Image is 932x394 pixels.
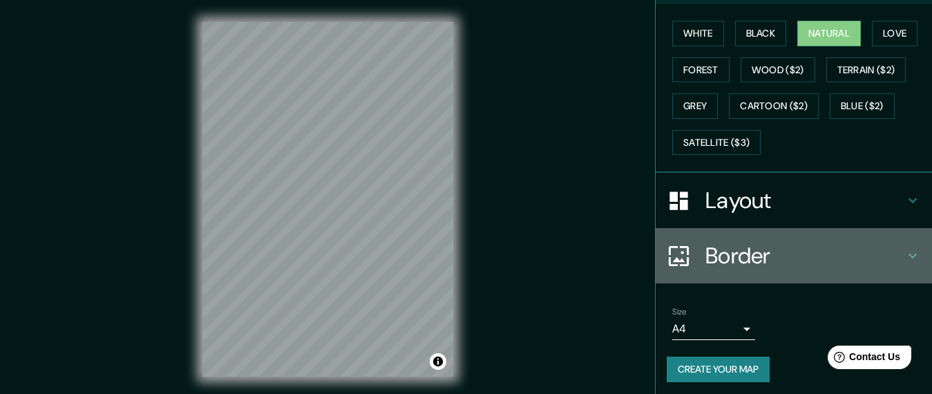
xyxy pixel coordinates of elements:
button: Toggle attribution [430,353,446,370]
div: A4 [672,318,755,340]
button: Satellite ($3) [672,130,761,156]
button: Terrain ($2) [826,57,906,83]
h4: Border [705,242,904,270]
div: Layout [656,173,932,228]
h4: Layout [705,187,904,214]
div: Border [656,228,932,283]
button: Wood ($2) [741,57,815,83]
button: White [672,21,724,46]
iframe: Help widget launcher [809,340,917,379]
button: Grey [672,93,718,119]
button: Cartoon ($2) [729,93,819,119]
button: Black [735,21,787,46]
canvas: Map [202,22,453,377]
label: Size [672,306,687,318]
button: Natural [797,21,861,46]
button: Forest [672,57,730,83]
button: Create your map [667,357,770,382]
button: Blue ($2) [830,93,895,119]
button: Love [872,21,917,46]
